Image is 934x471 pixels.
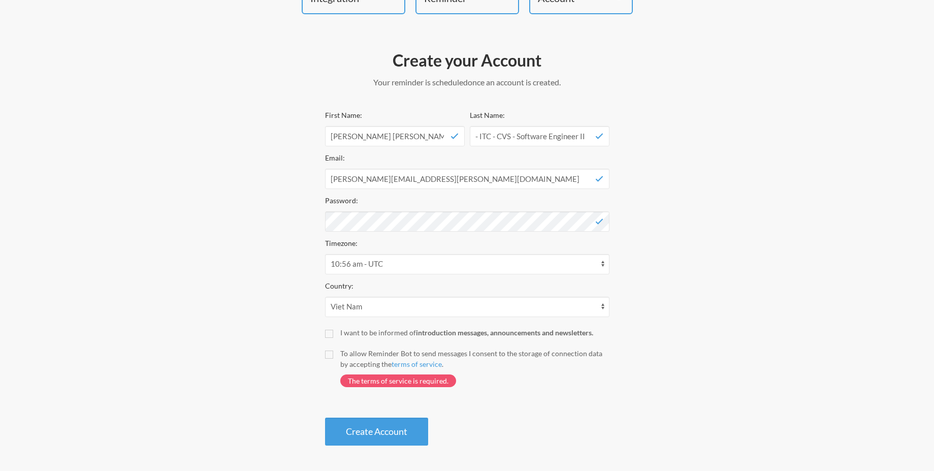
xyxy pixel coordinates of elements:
input: I want to be informed ofintroduction messages, announcements and newsletters. [325,330,333,338]
div: I want to be informed of [340,327,609,338]
strong: introduction messages, announcements and newsletters. [416,328,593,337]
p: Your reminder is scheduled once an account is created. [325,76,609,88]
input: To allow Reminder Bot to send messages I consent to the storage of connection data by accepting t... [325,351,333,359]
span: The terms of service is required. [340,374,456,387]
label: Last Name: [470,111,505,119]
a: terms of service [392,360,442,368]
label: Email: [325,153,345,162]
div: To allow Reminder Bot to send messages I consent to the storage of connection data by accepting t... [340,348,609,369]
button: Create Account [325,418,428,446]
label: Timezone: [325,239,358,247]
h2: Create your Account [325,50,609,71]
label: First Name: [325,111,362,119]
label: Password: [325,196,358,205]
label: Country: [325,281,353,290]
